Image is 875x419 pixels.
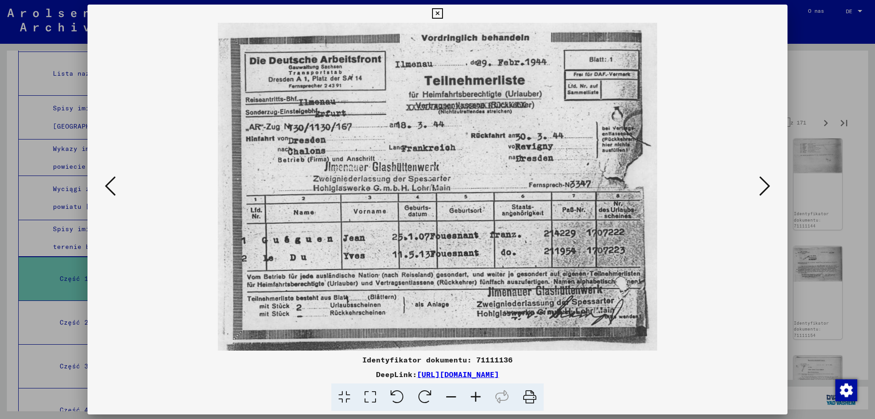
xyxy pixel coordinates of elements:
img: 001.jpg [118,23,757,351]
img: Zmiana zgody [835,379,857,401]
div: Zmiana zgody [835,379,857,401]
font: Identyfikator dokumentu: 71111136 [362,355,513,364]
a: [URL][DOMAIN_NAME] [417,370,499,379]
font: DeepLink: [376,370,417,379]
